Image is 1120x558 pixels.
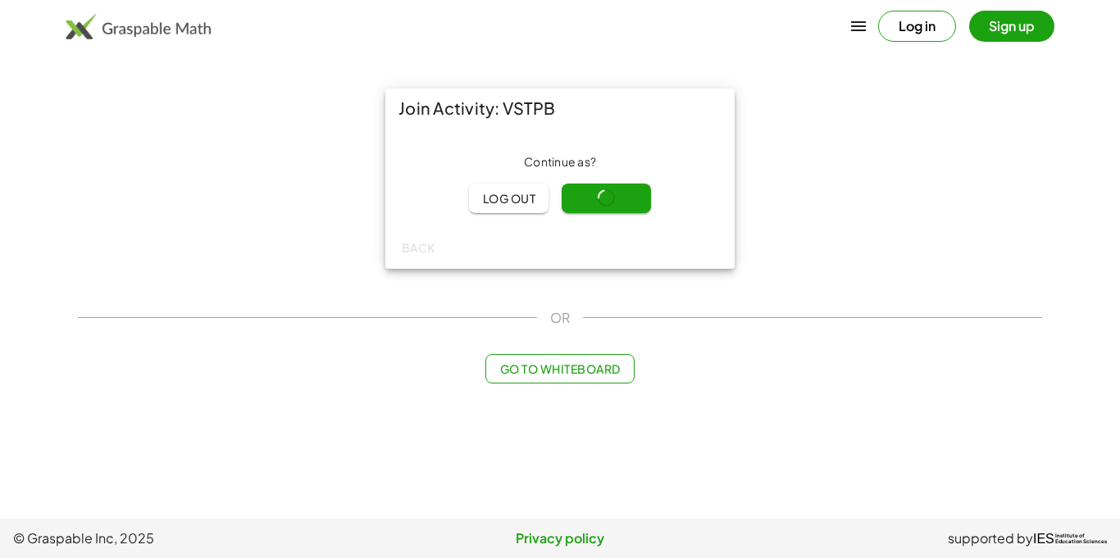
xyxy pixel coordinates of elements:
button: Go to Whiteboard [485,354,634,383]
span: supported by [948,529,1033,548]
button: Log in [878,11,956,42]
a: Privacy policy [378,529,743,548]
span: Go to Whiteboard [499,361,620,376]
span: Institute of Education Sciences [1055,533,1107,545]
button: Log out [469,184,549,213]
a: IESInstitute ofEducation Sciences [1033,529,1107,548]
span: IES [1033,531,1054,547]
div: Continue as ? [398,154,722,170]
div: Join Activity: VSTPB [385,88,735,128]
span: © Graspable Inc, 2025 [13,529,378,548]
span: Log out [482,191,535,206]
span: OR [550,308,570,328]
button: Sign up [969,11,1054,42]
